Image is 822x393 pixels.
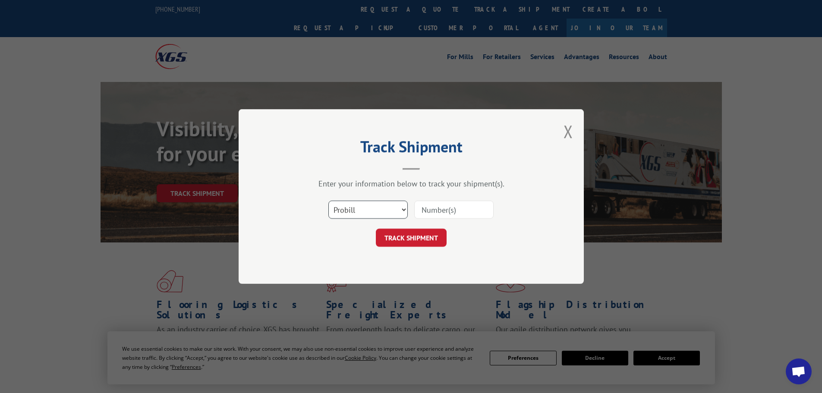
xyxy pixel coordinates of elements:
[786,358,812,384] div: Open chat
[282,179,541,189] div: Enter your information below to track your shipment(s).
[564,120,573,143] button: Close modal
[282,141,541,157] h2: Track Shipment
[414,201,494,219] input: Number(s)
[376,229,447,247] button: TRACK SHIPMENT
